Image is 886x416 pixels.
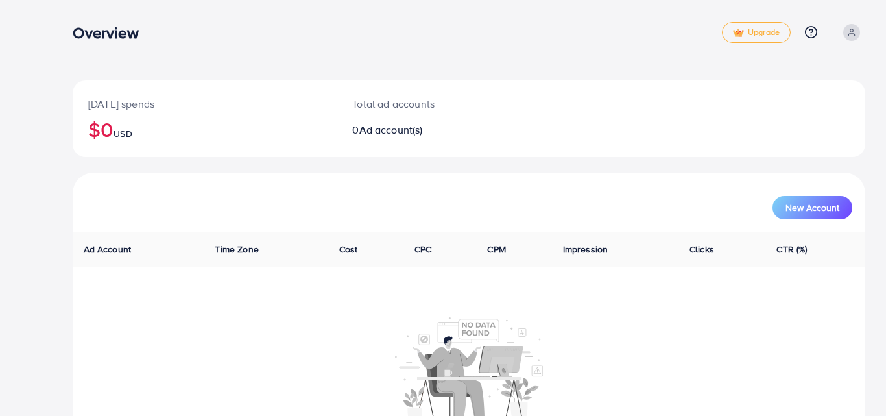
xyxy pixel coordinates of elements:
span: CPM [487,243,505,256]
h2: 0 [352,124,520,136]
img: tick [733,29,744,38]
span: Clicks [689,243,714,256]
span: New Account [785,203,839,212]
span: Time Zone [215,243,258,256]
h3: Overview [73,23,149,42]
span: USD [114,127,132,140]
span: CTR (%) [776,243,807,256]
h2: $0 [88,117,321,141]
span: Cost [339,243,358,256]
span: Ad account(s) [359,123,423,137]
span: Upgrade [733,28,780,38]
span: Ad Account [84,243,132,256]
a: tickUpgrade [722,22,791,43]
span: Impression [563,243,608,256]
p: [DATE] spends [88,96,321,112]
p: Total ad accounts [352,96,520,112]
span: CPC [414,243,431,256]
button: New Account [772,196,852,219]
